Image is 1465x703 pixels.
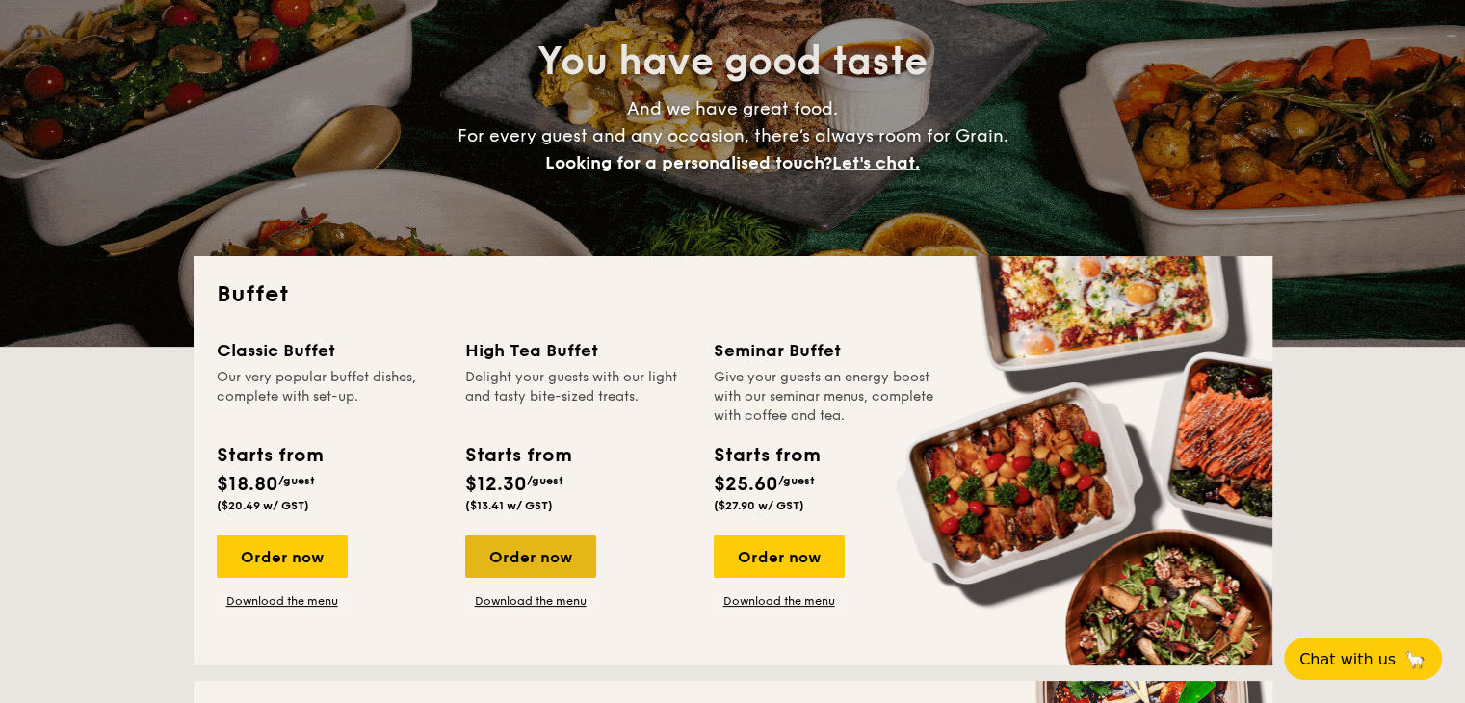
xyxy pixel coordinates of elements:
[217,473,278,496] span: $18.80
[714,473,778,496] span: $25.60
[714,593,845,609] a: Download the menu
[217,535,348,578] div: Order now
[1299,650,1396,668] span: Chat with us
[527,474,563,487] span: /guest
[537,39,928,85] span: You have good taste
[465,535,596,578] div: Order now
[714,368,939,426] div: Give your guests an energy boost with our seminar menus, complete with coffee and tea.
[545,152,832,173] span: Looking for a personalised touch?
[832,152,920,173] span: Let's chat.
[778,474,815,487] span: /guest
[465,368,691,426] div: Delight your guests with our light and tasty bite-sized treats.
[465,337,691,364] div: High Tea Buffet
[217,279,1249,310] h2: Buffet
[465,473,527,496] span: $12.30
[714,441,819,470] div: Starts from
[458,98,1008,173] span: And we have great food. For every guest and any occasion, there’s always room for Grain.
[465,593,596,609] a: Download the menu
[465,441,570,470] div: Starts from
[1403,648,1426,670] span: 🦙
[217,441,322,470] div: Starts from
[217,337,442,364] div: Classic Buffet
[217,593,348,609] a: Download the menu
[465,499,553,512] span: ($13.41 w/ GST)
[714,535,845,578] div: Order now
[278,474,315,487] span: /guest
[714,337,939,364] div: Seminar Buffet
[217,499,309,512] span: ($20.49 w/ GST)
[217,368,442,426] div: Our very popular buffet dishes, complete with set-up.
[1284,638,1442,680] button: Chat with us🦙
[714,499,804,512] span: ($27.90 w/ GST)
